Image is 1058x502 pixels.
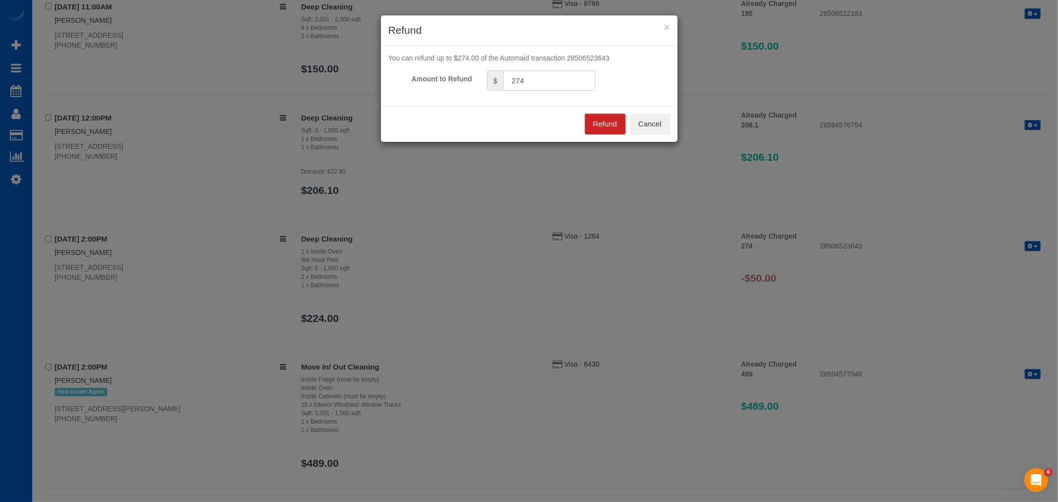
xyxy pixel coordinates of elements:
[1045,468,1053,476] span: 6
[381,70,480,84] label: Amount to Refund
[664,22,670,32] button: ×
[630,114,670,134] button: Cancel
[487,70,503,91] span: $
[1024,468,1048,492] iframe: Intercom live chat
[503,70,596,91] input: Amount to Refund
[381,53,678,63] div: You can refund up to $274.00 of the Automaid transaction 28506523643
[381,15,678,142] sui-modal: Refund
[388,23,670,38] h3: Refund
[585,114,625,134] button: Refund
